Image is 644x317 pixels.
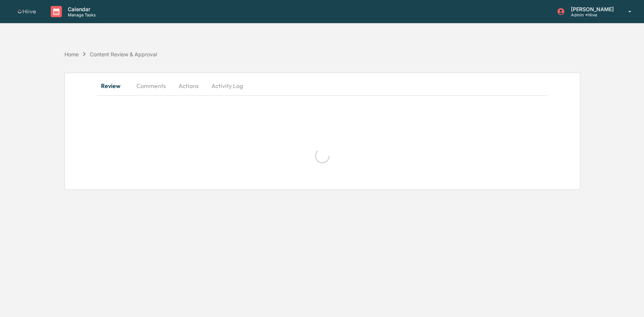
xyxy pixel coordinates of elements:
[172,77,205,95] button: Actions
[565,6,618,12] p: [PERSON_NAME]
[62,12,100,18] p: Manage Tasks
[18,10,36,14] img: logo
[97,77,548,95] div: secondary tabs example
[64,51,79,57] div: Home
[97,77,130,95] button: Review
[130,77,172,95] button: Comments
[565,12,618,18] p: Admin • Hiive
[62,6,100,12] p: Calendar
[205,77,249,95] button: Activity Log
[90,51,157,57] div: Content Review & Approval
